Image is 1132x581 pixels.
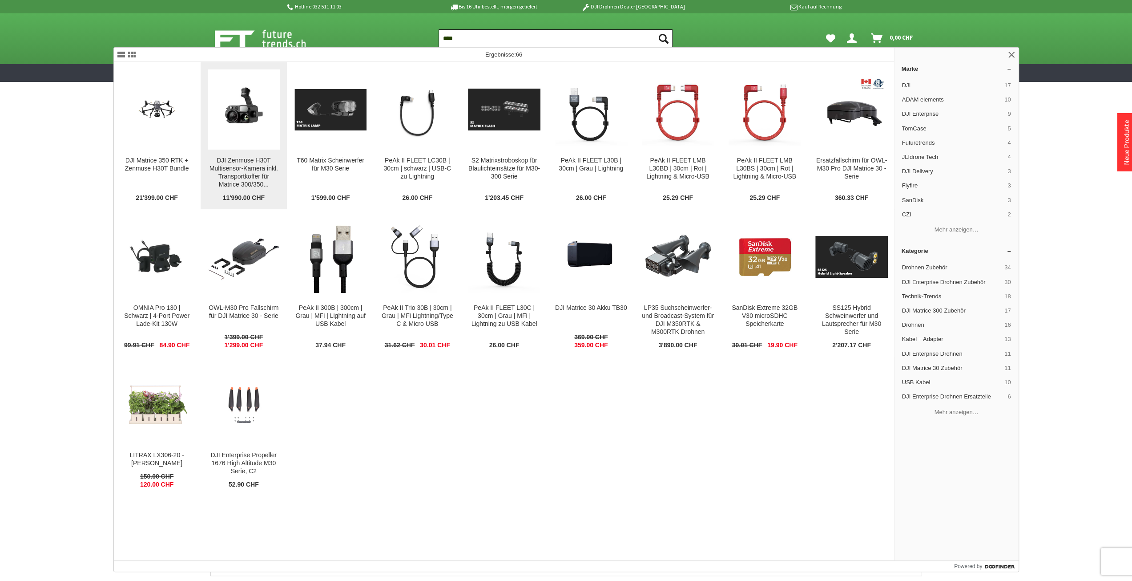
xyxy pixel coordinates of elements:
span: Powered by [954,562,982,570]
span: 6 [1007,393,1011,401]
span: 4 [1007,153,1011,161]
div: SS125 Hybrid Schweinwerfer und Lautsprecher für M30 Serie [815,304,887,336]
span: 0,00 CHF [890,30,913,45]
p: Bis 16 Uhr bestellt, morgen geliefert. [425,1,564,12]
button: Mehr anzeigen… [898,405,1015,419]
a: PeAk II Trio 30B | 30cm | Grau | MFi Lightning/Type C & Micro USB PeAk II Trio 30B | 30cm | Grau ... [374,210,460,357]
span: 359.00 CHF [574,341,608,349]
span: 2 [1007,211,1011,219]
span: 150.00 CHF [140,473,173,481]
div: LITRAX LX306-20 - [PERSON_NAME] [121,451,193,467]
a: DJI Matrice 350 RTK + Zenmuse H30T Bundle DJI Matrice 350 RTK + Zenmuse H30T Bundle 21'399.00 CHF [114,62,200,209]
span: DJI Matrice 300 Zubehör [902,307,1001,315]
span: 25.29 CHF [663,194,693,202]
img: DJI Enterprise Propeller 1676 High Altitude M30 Serie, C2 [208,384,280,424]
a: Neue Produkte [1122,120,1131,165]
a: Marke [894,62,1019,76]
span: 1'399.00 CHF [225,333,263,341]
div: PeAk II FLEET LMB L30BS | 30cm | Rot | Lightning & Micro-USB [729,157,801,181]
span: DJI Enterprise [902,110,1004,118]
a: SanDisk Extreme 32GB V30 microSDHC Speicherkarte SanDisk Extreme 32GB V30 microSDHC Speicherkarte... [721,210,808,357]
img: S2 Matrixstroboskop für Blaulichteinsätze für M30-300 Serie [468,89,540,130]
span: 9 [1007,110,1011,118]
span: 3 [1007,182,1011,190]
span: Ergebnisse: [485,51,522,58]
img: PeAk II FLEET LMB L30BS | 30cm | Rot | Lightning & Micro-USB [729,73,801,146]
div: LP35 Suchscheinwerfer- und Broadcast-System für DJI M350RTK & M300RTK Drohnen [642,304,714,336]
img: SanDisk Extreme 32GB V30 microSDHC Speicherkarte [729,230,801,284]
span: 120.00 CHF [140,481,173,489]
span: 26.00 CHF [402,194,432,202]
span: 369.00 CHF [574,333,608,341]
span: Flyfire [902,182,1004,190]
div: PeAk II FLEET L30C | 30cm | Grau | MFi | Lightning zu USB Kabel [468,304,540,328]
img: LITRAX LX306-20 - LOUIS Küchengarten [121,380,193,428]
span: Futuretrends [902,139,1004,147]
p: Kauf auf Rechnung [703,1,842,12]
img: OMNIA Pro 130 | Schwarz | 4-Port Power Lade-Kit 130W [121,235,193,279]
span: 31.62 CHF [385,341,415,349]
span: 1'203.45 CHF [485,194,524,202]
div: OMNIA Pro 130 | Schwarz | 4-Port Power Lade-Kit 130W [121,304,193,328]
p: DJI Drohnen Dealer [GEOGRAPHIC_DATA] [564,1,702,12]
span: DJI Enterprise Drohnen [902,350,1001,358]
a: SS125 Hybrid Schweinwerfer und Lautsprecher für M30 Serie SS125 Hybrid Schweinwerfer und Lautspre... [808,210,894,357]
span: 30 [1004,278,1011,286]
img: DJI Zenmuse H30T Multisensor-Kamera inkl. Transportkoffer für Matrice 300/350... [208,82,280,137]
img: DJI Matrice 30 Akku TB30 [555,221,627,293]
div: DJI Matrice 350 RTK + Zenmuse H30T Bundle [121,157,193,173]
a: PeAk II FLEET LC30B | 30cm | schwarz | USB-C zu Lightning PeAk II FLEET LC30B | 30cm | schwarz | ... [374,62,460,209]
span: 5 [1007,125,1011,133]
span: 37.94 CHF [315,341,346,349]
img: Shop Futuretrends - zur Startseite wechseln [215,28,326,50]
span: 360.33 CHF [835,194,868,202]
img: Ersatzfallschirm für OWL-M30 Pro DJI Matrice 30 - Serie [815,73,887,146]
span: 18 [1004,293,1011,301]
a: DJI Enterprise Propeller 1676 High Altitude M30 Serie, C2 DJI Enterprise Propeller 1676 High Alti... [201,357,287,496]
span: 21'399.00 CHF [136,194,177,202]
span: 25.29 CHF [749,194,780,202]
span: 3'890.00 CHF [659,341,697,349]
div: OWL-M30 Pro Fallschirm für DJI Matrice 30 - Serie [208,304,280,320]
a: S2 Matrixstroboskop für Blaulichteinsätze für M30-300 Serie S2 Matrixstroboskop für Blaulichteins... [461,62,547,209]
a: Warenkorb [867,29,918,47]
span: 17 [1004,307,1011,315]
div: PeAk II FLEET LMB L30BD | 30cm | Rot | Lightning & Micro-USB [642,157,714,181]
span: 1'299.00 CHF [225,341,263,349]
a: Meine Favoriten [822,29,840,47]
a: T60 Matrix Scheinwerfer für M30 Serie T60 Matrix Scheinwerfer für M30 Serie 1'599.00 CHF [287,62,374,209]
a: PeAk II FLEET L30C | 30cm | Grau | MFi | Lightning zu USB Kabel PeAk II FLEET L30C | 30cm | Grau ... [461,210,547,357]
img: PeAk II 300B | 300cm | Grau | MFi | Lightning auf USB Kabel [294,221,367,293]
div: SanDisk Extreme 32GB V30 microSDHC Speicherkarte [729,304,801,328]
div: PeAk II FLEET LC30B | 30cm | schwarz | USB-C zu Lightning [381,157,453,181]
a: DJI Zenmuse H30T Multisensor-Kamera inkl. Transportkoffer für Matrice 300/350... DJI Zenmuse H30T... [201,62,287,209]
img: PeAk II Trio 30B | 30cm | Grau | MFi Lightning/Type C & Micro USB [381,221,453,293]
div: PeAk II Trio 30B | 30cm | Grau | MFi Lightning/Type C & Micro USB [381,304,453,328]
span: ADAM elements [902,96,1001,104]
div: PeAk II 300B | 300cm | Grau | MFi | Lightning auf USB Kabel [294,304,367,328]
span: SanDisk [902,196,1004,204]
div: DJI Zenmuse H30T Multisensor-Kamera inkl. Transportkoffer für Matrice 300/350... [208,157,280,189]
span: Kabel + Adapter [902,335,1001,343]
a: Powered by [954,561,1019,572]
span: 10 [1004,378,1011,386]
span: USB Kabel [902,378,1001,386]
div: T60 Matrix Scheinwerfer für M30 Serie [294,157,367,173]
span: 26.00 CHF [489,341,520,349]
a: LITRAX LX306-20 - LOUIS Küchengarten LITRAX LX306-20 - [PERSON_NAME] 150.00 CHF 120.00 CHF [114,357,200,496]
span: Drohnen Zubehör [902,264,1001,272]
span: 30.01 CHF [420,341,450,349]
span: 30.01 CHF [732,341,762,349]
img: PeAk II FLEET L30B | 30cm | Grau | Lightning [555,73,627,146]
div: DJI Matrice 30 Akku TB30 [555,304,627,312]
a: PeAk II FLEET LMB L30BS | 30cm | Rot | Lightning & Micro-USB PeAk II FLEET LMB L30BS | 30cm | Rot... [721,62,808,209]
img: PeAk II FLEET L30C | 30cm | Grau | MFi | Lightning zu USB Kabel [468,221,540,293]
a: PeAk II 300B | 300cm | Grau | MFi | Lightning auf USB Kabel PeAk II 300B | 300cm | Grau | MFi | L... [287,210,374,357]
img: OWL-M30 Pro Fallschirm für DJI Matrice 30 - Serie [208,221,280,293]
span: 3 [1007,196,1011,204]
span: DJI Delivery [902,167,1004,175]
a: Ersatzfallschirm für OWL-M30 Pro DJI Matrice 30 - Serie Ersatzfallschirm für OWL-M30 Pro DJI Matr... [808,62,894,209]
span: 34 [1004,264,1011,272]
button: Mehr anzeigen… [898,223,1015,237]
